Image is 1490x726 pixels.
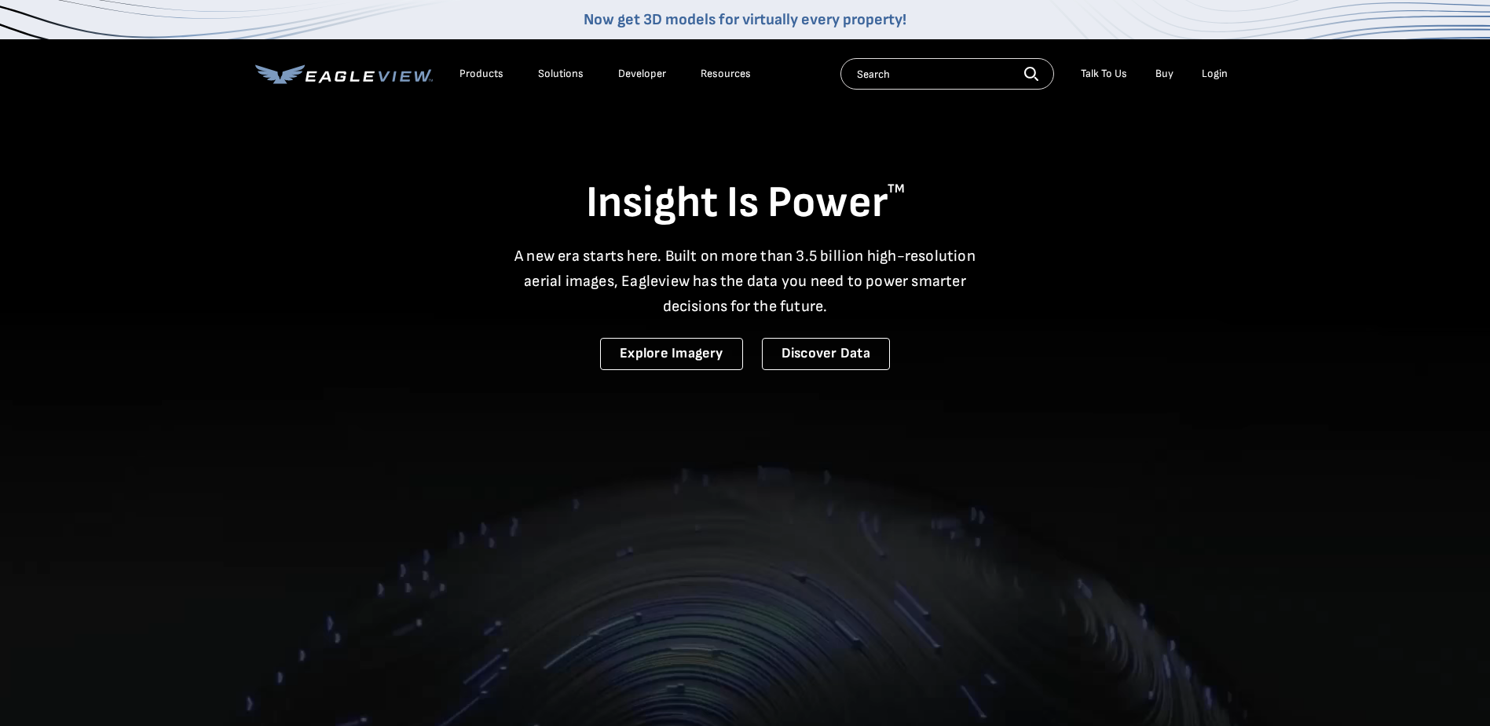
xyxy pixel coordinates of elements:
sup: TM [888,181,905,196]
div: Talk To Us [1081,67,1127,81]
div: Login [1202,67,1228,81]
a: Now get 3D models for virtually every property! [584,10,906,29]
a: Discover Data [762,338,890,370]
input: Search [840,58,1054,90]
div: Products [459,67,503,81]
h1: Insight Is Power [255,176,1236,231]
div: Resources [701,67,751,81]
a: Explore Imagery [600,338,743,370]
a: Buy [1155,67,1173,81]
div: Solutions [538,67,584,81]
a: Developer [618,67,666,81]
p: A new era starts here. Built on more than 3.5 billion high-resolution aerial images, Eagleview ha... [505,244,986,319]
